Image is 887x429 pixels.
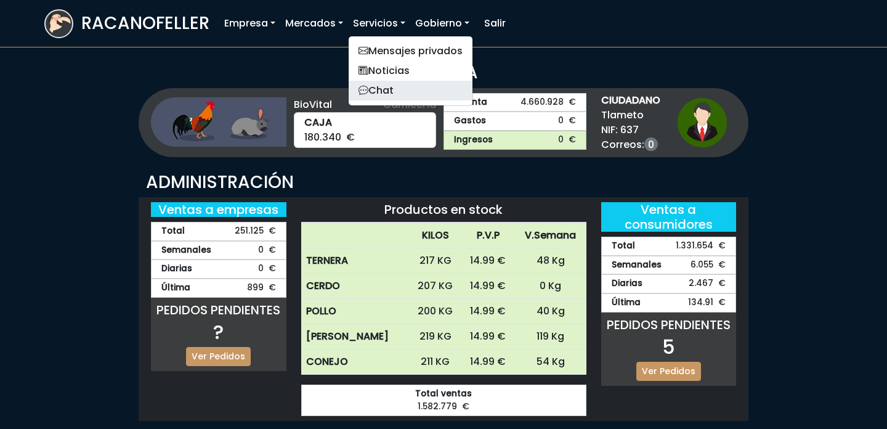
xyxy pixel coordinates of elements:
div: 0 € [151,259,286,279]
a: Servicios [348,11,410,36]
a: Gobierno [410,11,474,36]
h5: PEDIDOS PENDIENTES [151,303,286,317]
strong: CIUDADANO [601,93,660,108]
img: ganaderia.png [151,97,286,147]
a: RACANOFELLER [44,6,209,41]
div: 251.125 € [151,222,286,241]
a: Ver Pedidos [186,347,251,366]
h5: Productos en stock [301,202,586,217]
td: 0 Kg [515,274,586,299]
strong: Total [612,240,635,253]
td: 207 KG [409,274,461,299]
td: 200 KG [409,299,461,324]
th: TERNERA [301,248,409,274]
span: Tlameto [601,108,660,123]
td: 54 Kg [515,349,586,375]
a: Cuenta4.660.928 € [443,93,586,112]
a: 0 [644,137,658,151]
div: 899 € [151,279,286,298]
a: Ver Pedidos [636,362,701,381]
strong: Semanales [161,244,211,257]
div: 2.467 € [601,274,737,293]
div: 1.331.654 € [601,237,737,256]
th: P.V.P [461,223,515,248]
td: 14.99 € [461,248,515,274]
td: 48 Kg [515,248,586,274]
a: Gastos0 € [443,112,586,131]
a: Empresa [219,11,280,36]
a: Mercados [280,11,348,36]
strong: Última [612,296,641,309]
td: 119 Kg [515,324,586,349]
img: ciudadano1.png [678,98,727,147]
span: Correos: [601,137,660,152]
td: 14.99 € [461,299,515,324]
td: 219 KG [409,324,461,349]
strong: Total [161,225,185,238]
th: KILOS [409,223,461,248]
div: 134.91 € [601,293,737,313]
div: 6.055 € [601,256,737,275]
th: CERDO [301,274,409,299]
th: V.Semana [515,223,586,248]
th: CONEJO [301,349,409,375]
strong: Diarias [161,263,192,276]
strong: Gastos [454,115,486,128]
div: 1.582.779 € [301,385,586,416]
td: 14.99 € [461,274,515,299]
strong: Ingresos [454,134,493,147]
strong: Última [161,282,190,295]
h5: Ventas a consumidores [601,202,737,232]
span: NIF: 637 [601,123,660,137]
th: [PERSON_NAME] [301,324,409,349]
td: 40 Kg [515,299,586,324]
span: 5 [662,333,675,361]
h5: Ventas a empresas [151,202,286,217]
h5: PEDIDOS PENDIENTES [601,317,737,332]
th: POLLO [301,299,409,324]
h3: RACANOFELLER [81,13,209,34]
a: Mensajes privados [349,41,472,61]
td: 14.99 € [461,349,515,375]
td: 14.99 € [461,324,515,349]
strong: Semanales [612,259,662,272]
div: 180.340 € [294,112,437,148]
strong: Total ventas [312,388,576,401]
div: 0 € [151,241,286,260]
h3: OFICINA [44,62,843,83]
a: Chat [349,81,472,100]
div: BioVital [294,97,437,112]
span: ? [213,318,224,346]
img: logoracarojo.png [46,10,72,34]
td: 211 KG [409,349,461,375]
a: Salir [479,11,511,36]
a: Ingresos0 € [443,131,586,150]
strong: CAJA [304,115,426,130]
td: 217 KG [409,248,461,274]
h3: ADMINISTRACIÓN [146,172,741,193]
strong: Diarias [612,277,642,290]
a: Noticias [349,61,472,81]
